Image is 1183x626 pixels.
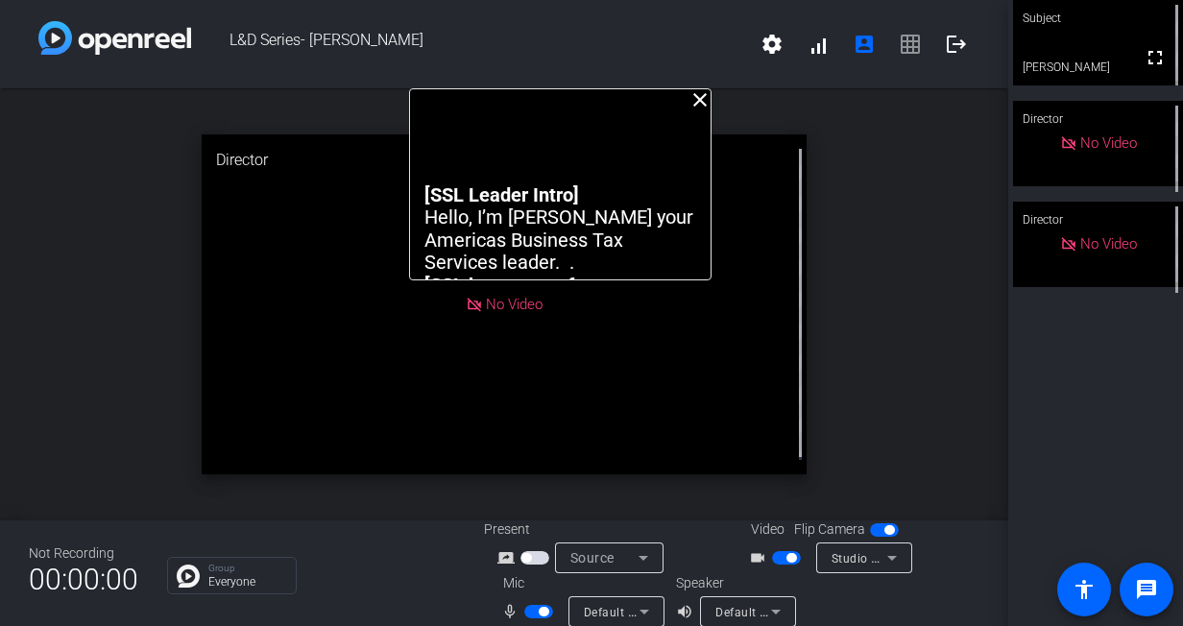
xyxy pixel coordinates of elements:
[484,573,676,593] div: Mic
[676,573,791,593] div: Speaker
[202,134,807,186] div: Director
[29,556,138,603] span: 00:00:00
[760,33,784,56] mat-icon: settings
[424,274,688,319] strong: [SSL key areas of focus/strategy/business value]
[794,519,865,540] span: Flip Camera
[177,565,200,588] img: Chat Icon
[191,21,749,67] span: L&D Series- [PERSON_NAME]
[795,21,841,67] button: signal_cellular_alt
[1013,101,1183,137] div: Director
[853,33,876,56] mat-icon: account_box
[1135,578,1158,601] mat-icon: message
[570,550,615,566] span: Source
[497,546,520,569] mat-icon: screen_share_outline
[584,604,904,619] span: Default - Microphone (Studio Display Audio) (05ac:1114)
[208,576,286,588] p: Everyone
[945,33,968,56] mat-icon: logout
[1073,578,1096,601] mat-icon: accessibility
[501,600,524,623] mat-icon: mic_none
[749,546,772,569] mat-icon: videocam_outline
[38,21,191,55] img: white-gradient.svg
[424,183,579,206] strong: [SSL Leader Intro]
[484,519,676,540] div: Present
[1080,235,1137,253] span: No Video
[1080,134,1137,152] span: No Video
[832,550,1033,566] span: Studio Display Camera (05ac:1114)
[751,519,785,540] span: Video
[424,206,696,274] p: Hello, I’m [PERSON_NAME] your Americas Business Tax Services leader. .
[486,296,543,313] span: No Video
[676,600,699,623] mat-icon: volume_up
[715,604,1020,619] span: Default - Speakers (Studio Display Audio) (05ac:1114)
[1013,202,1183,238] div: Director
[208,564,286,573] p: Group
[688,88,712,111] mat-icon: close
[1144,46,1167,69] mat-icon: fullscreen
[29,543,138,564] div: Not Recording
